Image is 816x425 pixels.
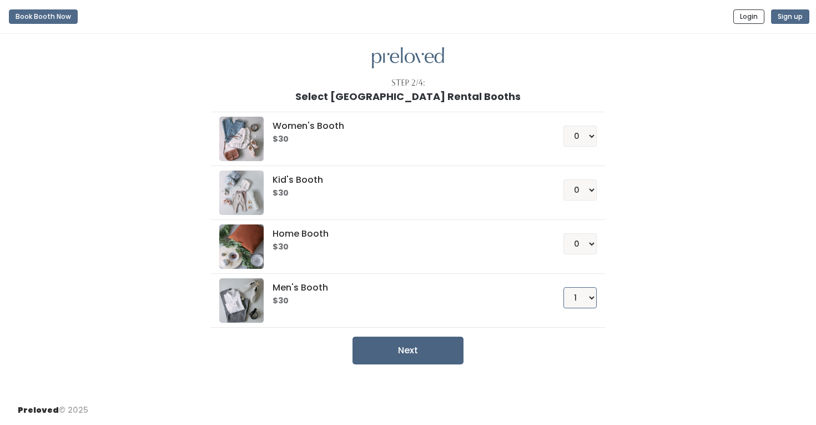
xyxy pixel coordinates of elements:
button: Book Booth Now [9,9,78,24]
h6: $30 [273,189,536,198]
h5: Home Booth [273,229,536,239]
img: preloved logo [219,171,264,215]
button: Login [733,9,764,24]
h6: $30 [273,243,536,252]
button: Next [352,337,464,364]
h1: Select [GEOGRAPHIC_DATA] Rental Booths [295,91,521,102]
button: Sign up [771,9,809,24]
h5: Kid's Booth [273,175,536,185]
h6: $30 [273,297,536,306]
div: Step 2/4: [391,77,425,89]
a: Book Booth Now [9,4,78,29]
h5: Women's Booth [273,121,536,131]
h5: Men's Booth [273,283,536,293]
img: preloved logo [219,117,264,161]
img: preloved logo [372,47,444,69]
div: © 2025 [18,396,88,416]
span: Preloved [18,404,59,416]
img: preloved logo [219,278,264,323]
img: preloved logo [219,224,264,269]
h6: $30 [273,135,536,144]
